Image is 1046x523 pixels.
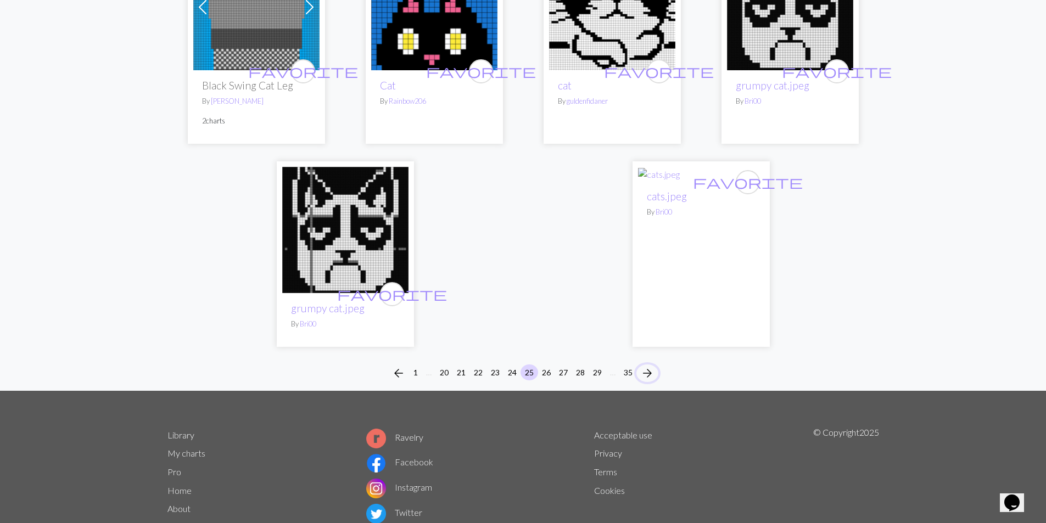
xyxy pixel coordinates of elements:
a: Bri00 [300,319,316,328]
img: cats.jpeg [638,168,680,181]
a: Bri00 [656,207,672,216]
a: grumpy cat.jpeg [727,1,853,11]
span: favorite [248,63,358,80]
a: Library [167,430,194,440]
a: Privacy [594,448,622,458]
button: favourite [380,282,404,306]
a: grumpy cat.jpeg [282,223,409,234]
a: guldenfidaner [567,97,608,105]
button: favourite [825,59,849,83]
a: Facebook [366,457,433,467]
i: favourite [782,60,892,82]
i: favourite [337,283,447,305]
p: 2 charts [202,116,311,126]
a: grumpy cat.jpeg [291,302,365,314]
button: Previous [388,364,410,382]
button: Next [636,364,658,382]
span: arrow_forward [641,365,654,381]
button: 35 [619,364,637,380]
button: 21 [452,364,470,380]
p: By [558,96,667,106]
a: Black Swing Cat Leg [193,1,320,11]
a: grumpy cat.jpeg [736,79,809,92]
a: Bri00 [745,97,761,105]
h2: Black Swing Cat Leg [202,79,311,92]
button: 24 [504,364,521,380]
button: 20 [435,364,453,380]
button: 26 [538,364,555,380]
a: Cat [380,79,396,92]
a: Home [167,485,192,496]
i: favourite [426,60,536,82]
img: Facebook logo [366,453,386,473]
span: favorite [337,285,447,302]
button: 22 [469,364,487,380]
p: By [736,96,844,106]
button: 25 [521,364,538,380]
a: Rainbow206 [389,97,426,105]
a: My charts [167,448,205,458]
button: favourite [291,59,315,83]
p: By [380,96,489,106]
i: favourite [693,171,803,193]
button: 27 [555,364,572,380]
a: Cat [371,1,497,11]
a: Twitter [366,507,422,518]
p: By [291,319,400,329]
button: favourite [469,59,493,83]
button: favourite [736,170,760,194]
i: Previous [392,367,405,380]
a: cats.jpeg [647,190,687,203]
i: favourite [604,60,714,82]
a: Copy of cat [549,1,675,11]
span: favorite [426,63,536,80]
a: cats.jpeg [638,168,680,178]
a: About [167,503,191,514]
button: favourite [647,59,671,83]
a: Pro [167,466,181,477]
span: favorite [782,63,892,80]
button: 29 [589,364,606,380]
p: By [202,96,311,106]
button: 28 [572,364,589,380]
a: cat [558,79,572,92]
i: Next [641,367,654,380]
button: 23 [486,364,504,380]
button: 1 [409,364,422,380]
span: favorite [604,63,714,80]
a: Cookies [594,485,625,496]
img: Ravelry logo [366,429,386,448]
img: Instagram logo [366,479,386,498]
i: favourite [248,60,358,82]
a: Acceptable use [594,430,652,440]
a: Instagram [366,482,432,492]
img: grumpy cat.jpeg [282,167,409,293]
span: arrow_back [392,365,405,381]
a: Terms [594,466,617,477]
a: Ravelry [366,432,423,442]
a: [PERSON_NAME] [211,97,264,105]
p: By [647,207,756,217]
iframe: chat widget [1000,479,1035,512]
span: favorite [693,173,803,190]
nav: Page navigation [388,364,658,382]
